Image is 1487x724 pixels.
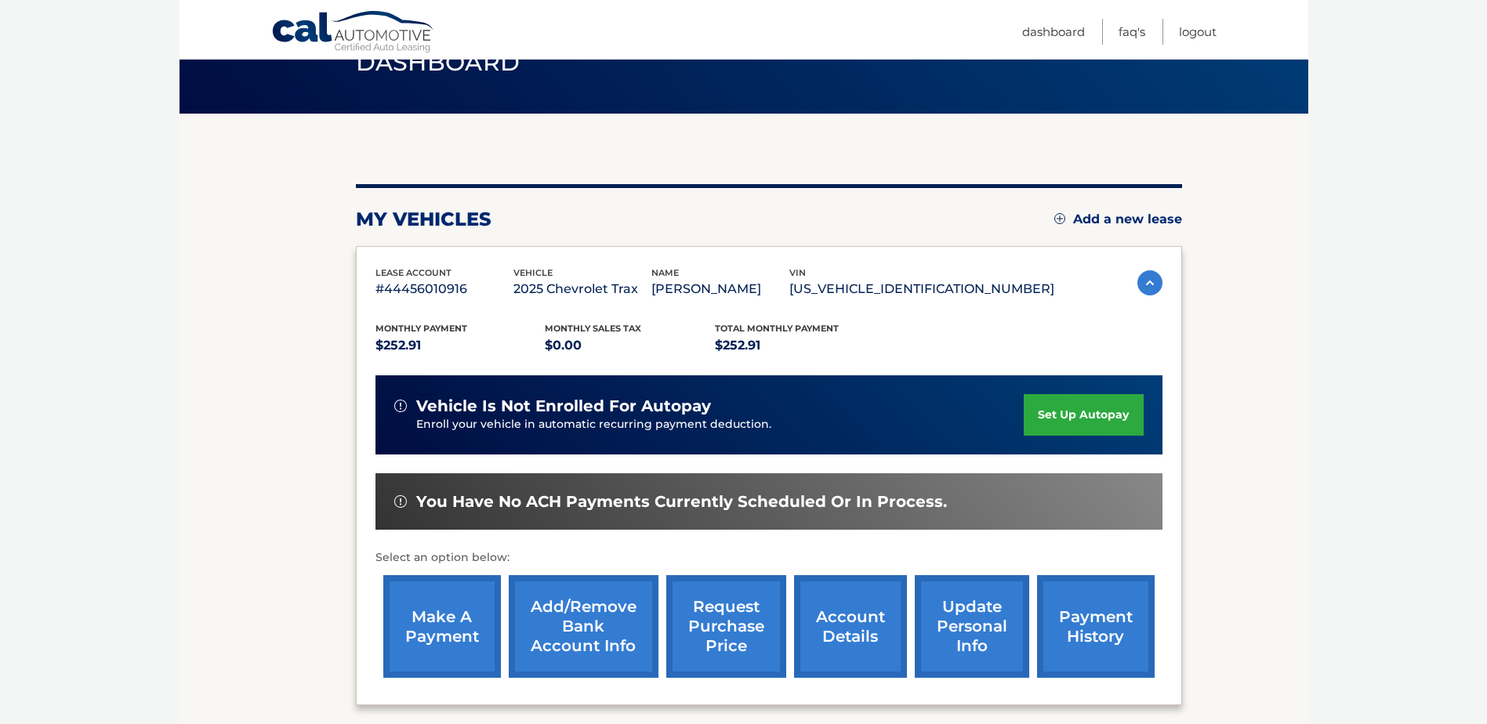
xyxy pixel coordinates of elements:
p: #44456010916 [375,278,513,300]
p: $0.00 [545,335,715,357]
a: Add/Remove bank account info [509,575,658,678]
a: request purchase price [666,575,786,678]
p: Select an option below: [375,548,1162,567]
a: set up autopay [1024,394,1143,436]
a: Logout [1179,19,1217,45]
img: alert-white.svg [394,495,407,508]
p: $252.91 [715,335,885,357]
a: Cal Automotive [271,10,436,56]
span: Monthly Payment [375,323,467,334]
p: 2025 Chevrolet Trax [513,278,651,300]
p: [US_VEHICLE_IDENTIFICATION_NUMBER] [789,278,1054,300]
span: Total Monthly Payment [715,323,839,334]
img: add.svg [1054,213,1065,224]
img: alert-white.svg [394,400,407,412]
a: make a payment [383,575,501,678]
p: [PERSON_NAME] [651,278,789,300]
span: lease account [375,267,452,278]
span: vehicle is not enrolled for autopay [416,396,711,416]
h2: my vehicles [356,208,491,231]
span: Dashboard [356,48,520,77]
a: Add a new lease [1054,212,1182,227]
span: name [651,267,679,278]
img: accordion-active.svg [1137,270,1162,295]
span: Monthly sales Tax [545,323,641,334]
p: Enroll your vehicle in automatic recurring payment deduction. [416,416,1025,433]
span: vehicle [513,267,553,278]
a: account details [794,575,907,678]
span: You have no ACH payments currently scheduled or in process. [416,492,947,512]
a: update personal info [915,575,1029,678]
a: Dashboard [1022,19,1085,45]
span: vin [789,267,806,278]
a: FAQ's [1119,19,1145,45]
a: payment history [1037,575,1155,678]
p: $252.91 [375,335,546,357]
